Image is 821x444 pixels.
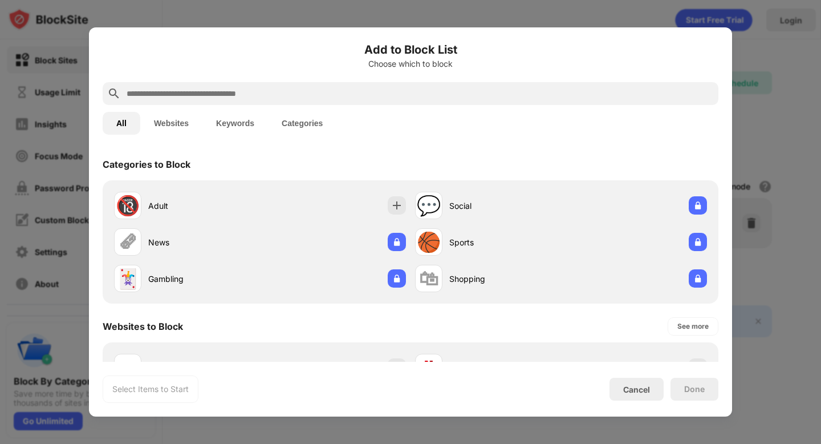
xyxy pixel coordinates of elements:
div: Sports [449,236,561,248]
div: Choose which to block [103,59,718,68]
button: Keywords [202,112,268,135]
div: Select Items to Start [112,384,189,395]
div: [DOMAIN_NAME] [148,362,260,374]
div: 🏀 [417,231,441,254]
img: search.svg [107,87,121,100]
div: News [148,236,260,248]
img: favicons [121,361,135,374]
div: See more [677,321,709,332]
button: Categories [268,112,336,135]
div: Shopping [449,273,561,285]
img: favicons [422,361,436,374]
div: Done [684,385,705,394]
div: 💬 [417,194,441,217]
button: All [103,112,140,135]
div: Websites to Block [103,321,183,332]
button: Websites [140,112,202,135]
div: [DOMAIN_NAME] [449,362,561,374]
div: Categories to Block [103,159,190,170]
div: 🔞 [116,194,140,217]
div: 🗞 [118,231,137,254]
div: Social [449,200,561,212]
div: Cancel [623,385,650,394]
div: Adult [148,200,260,212]
div: 🃏 [116,267,140,290]
div: 🛍 [419,267,438,290]
div: Gambling [148,273,260,285]
h6: Add to Block List [103,41,718,58]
